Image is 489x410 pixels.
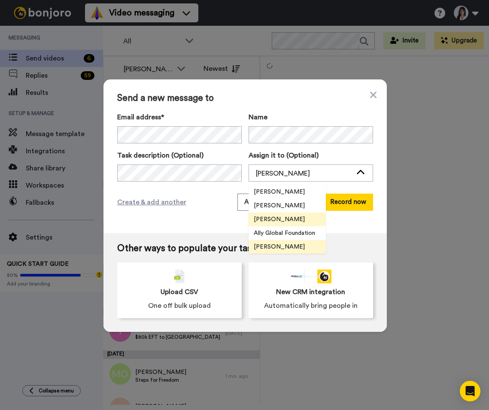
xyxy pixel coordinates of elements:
[249,201,310,210] span: [PERSON_NAME]
[264,301,358,311] span: Automatically bring people in
[276,287,345,297] span: New CRM integration
[249,215,310,224] span: [PERSON_NAME]
[237,194,313,211] button: Add and record later
[249,150,373,161] label: Assign it to (Optional)
[161,287,198,297] span: Upload CSV
[117,93,373,103] span: Send a new message to
[290,270,331,283] div: animation
[256,168,352,179] div: [PERSON_NAME]
[460,381,480,401] div: Open Intercom Messenger
[249,112,267,122] span: Name
[249,229,320,237] span: Ally Global Foundation
[249,243,310,251] span: [PERSON_NAME]
[174,270,185,283] img: csv-grey.png
[117,112,242,122] label: Email address*
[249,188,310,196] span: [PERSON_NAME]
[117,197,186,207] span: Create & add another
[148,301,211,311] span: One off bulk upload
[323,194,373,211] button: Record now
[117,243,373,254] span: Other ways to populate your tasklist
[117,150,242,161] label: Task description (Optional)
